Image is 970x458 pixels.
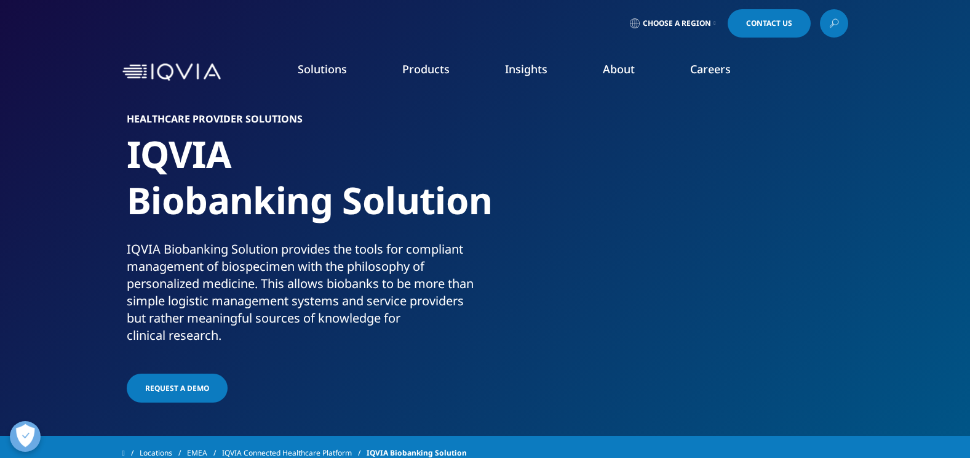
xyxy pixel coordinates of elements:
[127,241,480,352] p: IQVIA Biobanking Solution provides the tools for compliant management of biospecimen with the phi...
[690,62,731,76] a: Careers
[298,62,347,76] a: Solutions
[127,114,480,131] h6: HEALTHCARE PROVIDER SOLUTIONS
[728,9,811,38] a: Contact Us
[603,62,635,76] a: About
[145,383,209,393] span: REQUEST A DEMO
[127,374,228,403] a: REQUEST A DEMO
[505,62,547,76] a: Insights
[122,63,221,81] img: IQVIA Healthcare Information Technology and Pharma Clinical Research Company
[127,131,480,241] h1: IQVIA Biobanking Solution
[643,18,711,28] span: Choose a Region
[402,62,450,76] a: Products
[226,43,848,101] nav: Primary
[10,421,41,452] button: Open Preferences
[514,114,843,360] img: 137_female-medical-professionals-reviewing-charts-on-tablet.jpg
[746,20,792,27] span: Contact Us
